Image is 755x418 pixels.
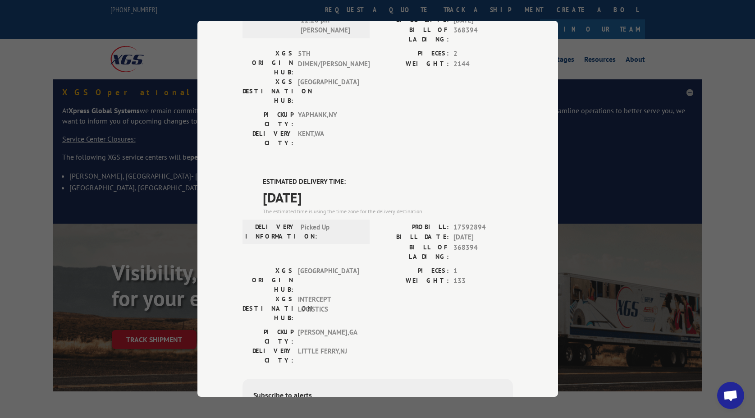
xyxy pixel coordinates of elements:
label: WEIGHT: [378,59,449,69]
span: [PERSON_NAME] , GA [298,327,359,346]
span: 2144 [453,59,513,69]
label: BILL DATE: [378,232,449,243]
label: BILL DATE: [378,15,449,26]
span: 368394 [453,25,513,44]
span: INTERCEPT LOGISTICS [298,294,359,323]
div: Subscribe to alerts [253,390,502,403]
span: [GEOGRAPHIC_DATA] [298,77,359,106]
span: [DATE] 12:20 pm [PERSON_NAME] [301,5,361,36]
label: DELIVERY CITY: [243,346,293,365]
span: Picked Up [301,222,361,241]
span: 368394 [453,243,513,262]
a: Open chat [717,382,744,409]
label: PICKUP CITY: [243,110,293,129]
label: BILL OF LADING: [378,243,449,262]
label: XGS ORIGIN HUB: [243,266,293,294]
label: DELIVERY INFORMATION: [245,5,296,36]
span: [DATE] [263,187,513,207]
label: WEIGHT: [378,276,449,286]
label: ESTIMATED DELIVERY TIME: [263,177,513,187]
label: PICKUP CITY: [243,327,293,346]
span: [GEOGRAPHIC_DATA] [298,266,359,294]
span: KENT , WA [298,129,359,148]
label: XGS ORIGIN HUB: [243,49,293,77]
span: 17592894 [453,222,513,233]
span: 1 [453,266,513,276]
label: XGS DESTINATION HUB: [243,294,293,323]
label: DELIVERY CITY: [243,129,293,148]
div: The estimated time is using the time zone for the delivery destination. [263,207,513,216]
span: [DATE] [453,232,513,243]
label: BILL OF LADING: [378,25,449,44]
label: PIECES: [378,49,449,59]
span: 5TH DIMEN/[PERSON_NAME] [298,49,359,77]
span: 133 [453,276,513,286]
label: PIECES: [378,266,449,276]
label: XGS DESTINATION HUB: [243,77,293,106]
span: LITTLE FERRY , NJ [298,346,359,365]
span: 2 [453,49,513,59]
label: DELIVERY INFORMATION: [245,222,296,241]
span: YAPHANK , NY [298,110,359,129]
span: [DATE] [453,15,513,26]
label: PROBILL: [378,222,449,233]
